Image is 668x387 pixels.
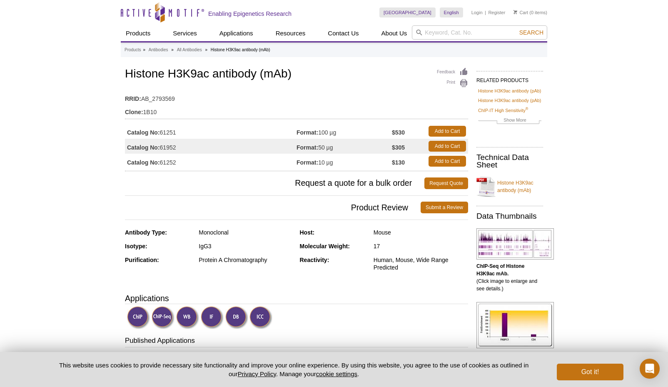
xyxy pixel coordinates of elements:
a: Login [471,10,483,15]
strong: Reactivity: [300,257,329,263]
h2: RELATED PRODUCTS [476,71,543,86]
img: Immunocytochemistry Validated [249,306,272,329]
li: (0 items) [513,7,547,17]
li: » [143,47,145,52]
a: Add to Cart [429,126,466,137]
strong: Clone: [125,108,143,116]
strong: $305 [392,144,405,151]
td: 1B10 [125,103,468,117]
li: Histone H3K9ac antibody (mAb) [211,47,270,52]
a: Privacy Policy [238,370,276,377]
a: Request Quote [424,177,468,189]
li: | [485,7,486,17]
li: » [205,47,207,52]
a: ChIP-IT High Sensitivity® [478,107,528,114]
td: 100 µg [297,124,392,139]
div: Mouse [374,229,468,236]
h1: Histone H3K9ac antibody (mAb) [125,67,468,82]
td: AB_2793569 [125,90,468,103]
strong: Antibody Type: [125,229,167,236]
strong: RRID: [125,95,141,102]
button: cookie settings [316,370,357,377]
img: Your Cart [513,10,517,14]
div: IgG3 [199,242,293,250]
a: Feedback [437,67,468,77]
a: Antibodies [149,46,168,54]
a: Submit a Review [421,202,468,213]
button: Got it! [557,364,623,380]
span: Search [519,29,543,36]
sup: ® [526,107,528,111]
a: Contact Us [323,25,364,41]
div: 17 [374,242,468,250]
img: Histone H3K9ac antibody (mAb) tested by ChIP. [476,302,554,348]
a: All Antibodies [177,46,202,54]
div: Open Intercom Messenger [640,359,660,379]
a: Register [488,10,505,15]
a: Histone H3K9ac antibody (pAb) [478,87,541,95]
div: Monoclonal [199,229,293,236]
a: Products [125,46,141,54]
p: (Click image to enlarge and see details.) [476,351,543,381]
strong: Catalog No: [127,129,160,136]
button: Search [517,29,546,36]
strong: Catalog No: [127,159,160,166]
a: Products [121,25,155,41]
td: 61251 [125,124,297,139]
img: Dot Blot Validated [225,306,248,329]
img: Immunofluorescence Validated [201,306,224,329]
a: Applications [214,25,258,41]
a: Histone H3K9ac antibody (pAb) [478,97,541,104]
input: Keyword, Cat. No. [412,25,547,40]
strong: $130 [392,159,405,166]
td: 61252 [125,154,297,169]
td: 10 µg [297,154,392,169]
a: Show More [478,116,541,126]
img: ChIP Validated [127,306,150,329]
img: Histone H3K9ac antibody (mAb) tested by ChIP-Seq. [476,228,554,260]
strong: Format: [297,144,318,151]
h2: Data Thumbnails [476,212,543,220]
span: Request a quote for a bulk order [125,177,424,189]
strong: Molecular Weight: [300,243,350,250]
a: Resources [271,25,311,41]
a: Print [437,79,468,88]
h2: Enabling Epigenetics Research [208,10,292,17]
a: Add to Cart [429,156,466,167]
strong: Format: [297,129,318,136]
h3: Applications [125,292,468,305]
span: Product Review [125,202,421,213]
h2: Technical Data Sheet [476,154,543,169]
a: Histone H3K9ac antibody (mAb) [476,174,543,199]
a: Cart [513,10,528,15]
strong: Host: [300,229,315,236]
img: ChIP-Seq Validated [152,306,174,329]
h3: Published Applications [125,336,468,347]
td: 50 µg [297,139,392,154]
strong: $530 [392,129,405,136]
p: This website uses cookies to provide necessary site functionality and improve your online experie... [45,361,543,378]
strong: Isotype: [125,243,147,250]
p: (Click image to enlarge and see details.) [476,262,543,292]
img: Western Blot Validated [176,306,199,329]
a: Add to Cart [429,141,466,152]
strong: Purification: [125,257,159,263]
a: English [440,7,463,17]
td: 61952 [125,139,297,154]
div: Protein A Chromatography [199,256,293,264]
b: ChIP-Seq of Histone H3K9ac mAb. [476,263,524,277]
strong: Catalog No: [127,144,160,151]
li: » [171,47,174,52]
strong: Format: [297,159,318,166]
a: Services [168,25,202,41]
div: Human, Mouse, Wide Range Predicted [374,256,468,271]
a: About Us [376,25,412,41]
a: [GEOGRAPHIC_DATA] [379,7,436,17]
